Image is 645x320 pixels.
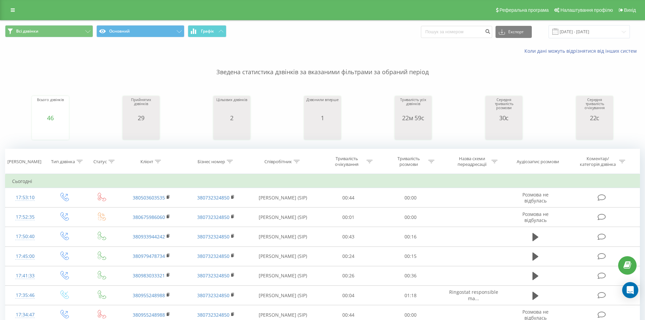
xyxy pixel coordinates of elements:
[133,272,165,279] a: 380983033321
[216,98,247,115] div: Цільових дзвінків
[522,211,549,223] span: Розмова не відбулась
[37,98,64,115] div: Всього дзвінків
[449,289,498,301] span: Ringostat responsible ma...
[124,115,158,121] div: 29
[216,115,247,121] div: 2
[201,29,214,34] span: Графік
[5,54,640,77] p: Зведена статистика дзвінків за вказаними фільтрами за обраний період
[560,7,613,13] span: Налаштування профілю
[12,289,38,302] div: 17:35:46
[12,191,38,204] div: 17:53:10
[379,286,441,305] td: 01:18
[379,227,441,246] td: 00:16
[197,312,229,318] a: 380732324850
[391,156,427,167] div: Тривалість розмови
[133,312,165,318] a: 380955248988
[124,98,158,115] div: Прийнятих дзвінків
[7,159,41,165] div: [PERSON_NAME]
[487,98,521,115] div: Середня тривалість розмови
[379,188,441,208] td: 00:00
[624,7,636,13] span: Вихід
[248,266,317,285] td: [PERSON_NAME] (SIP)
[133,292,165,299] a: 380955248988
[396,115,430,121] div: 22м 59с
[317,286,379,305] td: 00:04
[197,272,229,279] a: 380732324850
[16,29,38,34] span: Всі дзвінки
[133,194,165,201] a: 380503603535
[578,156,617,167] div: Коментар/категорія дзвінка
[379,246,441,266] td: 00:15
[379,266,441,285] td: 00:36
[197,233,229,240] a: 380732324850
[12,230,38,243] div: 17:50:40
[197,194,229,201] a: 380732324850
[306,98,339,115] div: Дзвонили вперше
[317,266,379,285] td: 00:26
[396,98,430,115] div: Тривалість усіх дзвінків
[517,159,559,165] div: Аудіозапис розмови
[496,26,532,38] button: Експорт
[197,253,229,259] a: 380732324850
[37,115,64,121] div: 46
[12,269,38,282] div: 17:41:33
[500,7,549,13] span: Реферальна програма
[12,211,38,224] div: 17:52:35
[248,188,317,208] td: [PERSON_NAME] (SIP)
[133,233,165,240] a: 380933944242
[524,48,640,54] a: Коли дані можуть відрізнятися вiд інших систем
[96,25,184,37] button: Основний
[51,159,75,165] div: Тип дзвінка
[5,25,93,37] button: Всі дзвінки
[248,246,317,266] td: [PERSON_NAME] (SIP)
[188,25,226,37] button: Графік
[329,156,365,167] div: Тривалість очікування
[379,208,441,227] td: 00:00
[248,286,317,305] td: [PERSON_NAME] (SIP)
[5,175,640,188] td: Сьогодні
[317,208,379,227] td: 00:01
[197,292,229,299] a: 380732324850
[133,253,165,259] a: 380979478734
[140,159,153,165] div: Клієнт
[248,227,317,246] td: [PERSON_NAME] (SIP)
[264,159,292,165] div: Співробітник
[578,98,611,115] div: Середня тривалість очікування
[197,214,229,220] a: 380732324850
[317,227,379,246] td: 00:43
[454,156,490,167] div: Назва схеми переадресації
[622,282,638,298] div: Open Intercom Messenger
[93,159,107,165] div: Статус
[578,115,611,121] div: 22с
[317,188,379,208] td: 00:44
[248,208,317,227] td: [PERSON_NAME] (SIP)
[487,115,521,121] div: 30с
[306,115,339,121] div: 1
[198,159,225,165] div: Бізнес номер
[133,214,165,220] a: 380675986060
[522,191,549,204] span: Розмова не відбулась
[421,26,492,38] input: Пошук за номером
[317,246,379,266] td: 00:24
[12,250,38,263] div: 17:45:00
